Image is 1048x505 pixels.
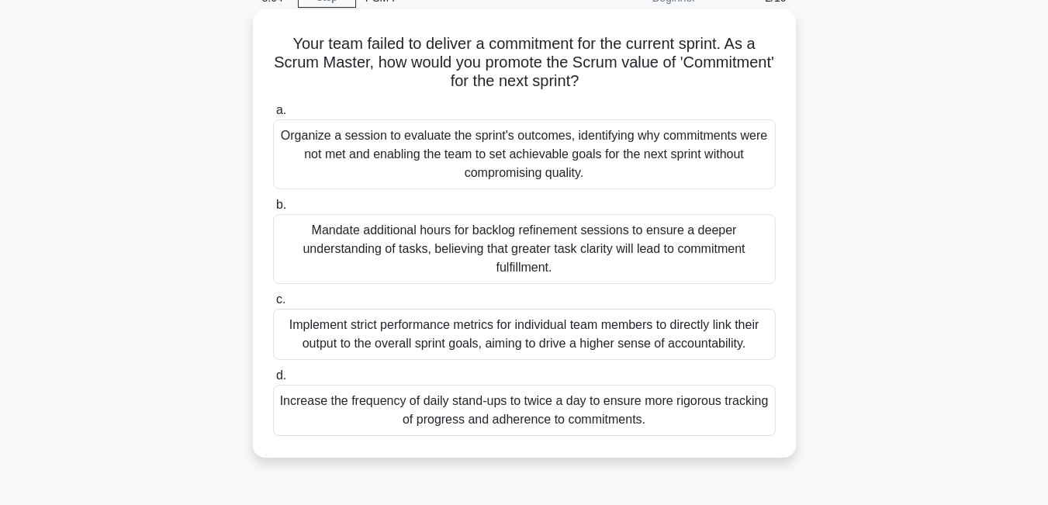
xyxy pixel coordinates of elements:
div: Mandate additional hours for backlog refinement sessions to ensure a deeper understanding of task... [273,214,776,284]
div: Increase the frequency of daily stand-ups to twice a day to ensure more rigorous tracking of prog... [273,385,776,436]
span: b. [276,198,286,211]
span: d. [276,368,286,382]
span: a. [276,103,286,116]
span: c. [276,292,285,306]
div: Organize a session to evaluate the sprint's outcomes, identifying why commitments were not met an... [273,119,776,189]
h5: Your team failed to deliver a commitment for the current sprint. As a Scrum Master, how would you... [272,34,777,92]
div: Implement strict performance metrics for individual team members to directly link their output to... [273,309,776,360]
